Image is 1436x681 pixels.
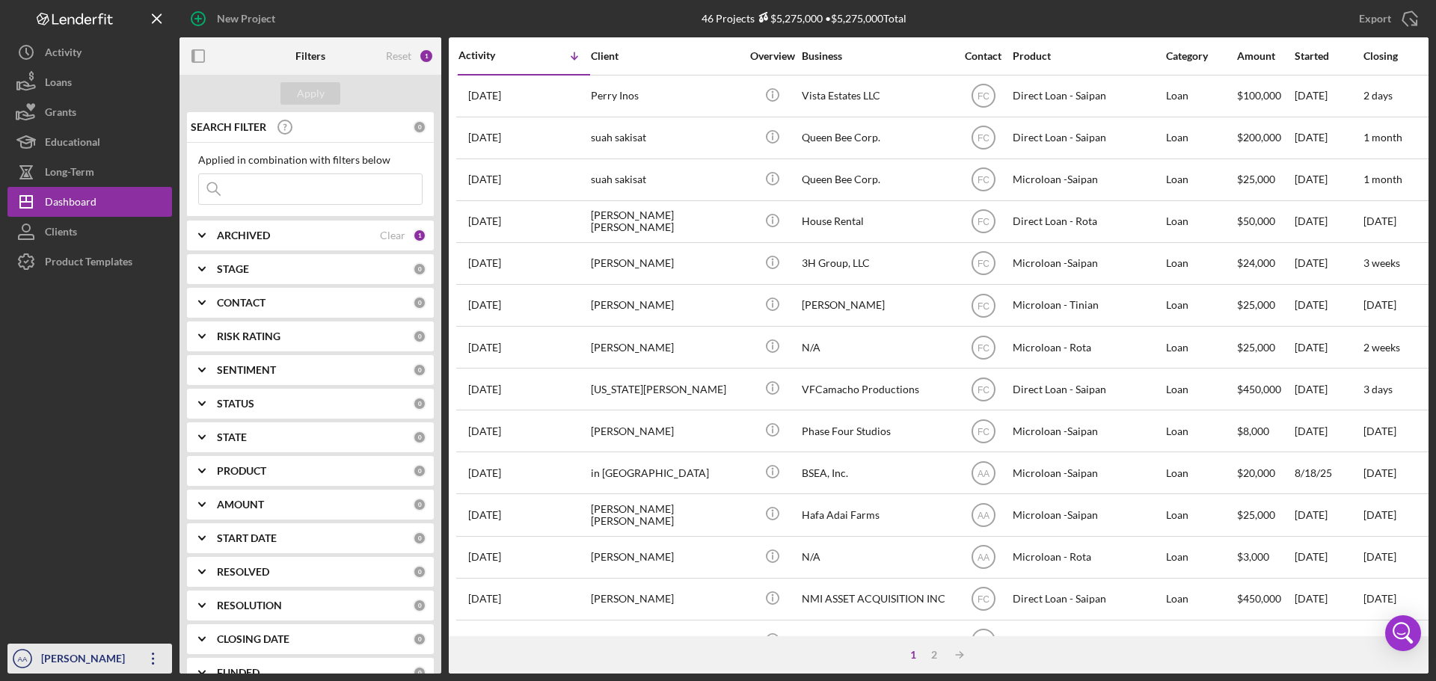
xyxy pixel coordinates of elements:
[217,633,289,645] b: CLOSING DATE
[1363,173,1402,185] time: 1 month
[802,244,951,283] div: 3H Group, LLC
[413,296,426,309] div: 0
[1166,621,1236,661] div: Loan
[1166,453,1236,493] div: Loan
[217,398,254,410] b: STATUS
[1295,579,1362,619] div: [DATE]
[1363,508,1396,521] time: [DATE]
[1013,621,1162,661] div: Microloan - Rota
[1237,508,1275,521] span: $25,000
[591,369,740,409] div: [US_STATE][PERSON_NAME]
[468,551,501,563] time: 2025-08-10 23:09
[978,259,989,269] text: FC
[1295,453,1362,493] div: 8/18/25
[591,495,740,534] div: [PERSON_NAME] [PERSON_NAME]
[1363,383,1393,395] time: 3 days
[744,50,800,62] div: Overview
[7,67,172,97] button: Loans
[7,247,172,277] button: Product Templates
[1013,327,1162,367] div: Microloan - Rota
[413,262,426,276] div: 0
[468,299,501,311] time: 2025-09-17 03:22
[1237,383,1281,395] span: $450,000
[45,67,72,101] div: Loans
[217,229,270,241] b: ARCHIVED
[1166,76,1236,116] div: Loan
[1237,256,1275,269] span: $24,000
[1166,411,1236,451] div: Loan
[45,217,77,250] div: Clients
[45,157,94,191] div: Long-Term
[978,217,989,227] text: FC
[977,636,989,647] text: AA
[802,327,951,367] div: N/A
[468,509,501,521] time: 2025-08-14 05:40
[45,187,96,221] div: Dashboard
[1237,341,1275,354] span: $25,000
[1013,579,1162,619] div: Direct Loan - Saipan
[198,154,423,166] div: Applied in combination with filters below
[1166,537,1236,577] div: Loan
[386,50,411,62] div: Reset
[7,187,172,217] button: Dashboard
[1013,76,1162,116] div: Direct Loan - Saipan
[591,579,740,619] div: [PERSON_NAME]
[1166,286,1236,325] div: Loan
[217,431,247,443] b: STATE
[468,257,501,269] time: 2025-09-17 05:43
[295,50,325,62] b: Filters
[802,50,951,62] div: Business
[1363,634,1396,647] time: [DATE]
[1295,286,1362,325] div: [DATE]
[1295,202,1362,241] div: [DATE]
[1013,118,1162,158] div: Direct Loan - Saipan
[45,97,76,131] div: Grants
[1166,327,1236,367] div: Loan
[413,330,426,343] div: 0
[1013,160,1162,200] div: Microloan -Saipan
[217,499,264,511] b: AMOUNT
[1363,89,1393,102] time: 2 days
[1363,215,1396,227] time: [DATE]
[468,383,501,395] time: 2025-08-26 06:52
[591,537,740,577] div: [PERSON_NAME]
[1295,118,1362,158] div: [DATE]
[924,649,945,661] div: 2
[413,498,426,511] div: 0
[7,127,172,157] button: Educational
[1166,202,1236,241] div: Loan
[802,76,951,116] div: Vista Estates LLC
[45,37,82,71] div: Activity
[978,342,989,353] text: FC
[413,120,426,134] div: 0
[591,286,740,325] div: [PERSON_NAME]
[1295,244,1362,283] div: [DATE]
[468,173,501,185] time: 2025-09-24 03:06
[802,286,951,325] div: [PERSON_NAME]
[978,426,989,437] text: FC
[1166,118,1236,158] div: Loan
[7,37,172,67] a: Activity
[1363,466,1396,479] time: [DATE]
[591,244,740,283] div: [PERSON_NAME]
[7,157,172,187] button: Long-Term
[591,411,740,451] div: [PERSON_NAME]
[7,217,172,247] a: Clients
[217,667,260,679] b: FUNDED
[468,593,501,605] time: 2025-07-31 05:31
[1237,131,1281,144] span: $200,000
[413,397,426,410] div: 0
[468,342,501,354] time: 2025-09-09 02:44
[1237,173,1275,185] span: $25,000
[1166,244,1236,283] div: Loan
[1295,537,1362,577] div: [DATE]
[1013,286,1162,325] div: Microloan - Tinian
[458,49,524,61] div: Activity
[1013,244,1162,283] div: Microloan -Saipan
[977,552,989,563] text: AA
[413,464,426,478] div: 0
[18,655,28,663] text: AA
